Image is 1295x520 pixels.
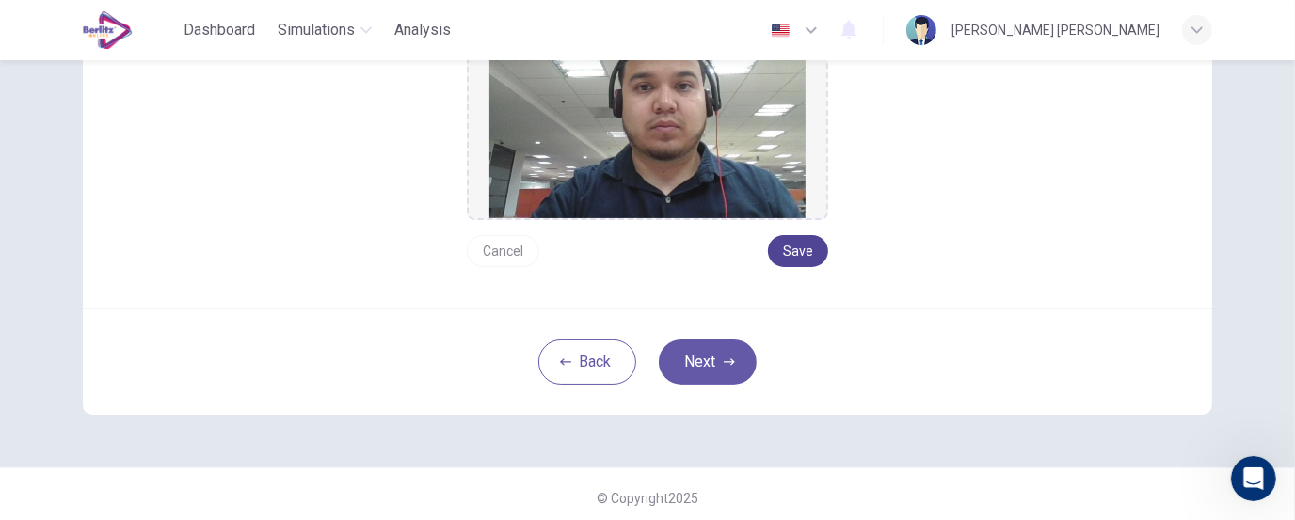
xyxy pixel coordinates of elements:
li: If you still have issues, check your computer's audio settings and confirm that Chrome is allowed... [44,216,346,286]
img: Profile image for Fin [54,10,84,40]
button: Save [768,235,828,267]
button: go back [12,8,48,43]
h1: Fin [91,18,114,32]
code: chrome://settings/content/camera [57,143,312,158]
button: Send a message… [323,354,353,384]
button: Next [659,339,757,385]
button: Emoji picker [29,361,44,376]
li: Verify that Chrome has permission to use your microphone and camera. Go to and remove any blocks ... [44,107,346,213]
button: Home [295,8,330,43]
span: Analysis [394,19,451,41]
button: Analysis [387,13,458,47]
div: Close [330,8,364,41]
div: After making changes, fully close and reopen Chrome. You can also use the to verify your setup. [30,296,346,352]
button: Cancel [467,235,539,267]
a: EduSynch logo [83,11,176,49]
button: Start recording [120,361,135,376]
button: Upload attachment [89,361,104,376]
textarea: Message… [16,322,360,354]
img: en [769,24,792,38]
img: Profile picture [906,15,936,45]
div: [PERSON_NAME] [PERSON_NAME] [951,19,1159,41]
button: Gif picker [59,361,74,376]
button: Dashboard [176,13,263,47]
img: EduSynch logo [83,11,133,49]
span: © Copyright 2025 [597,491,698,506]
iframe: Intercom live chat [1231,456,1276,501]
button: Back [538,339,636,385]
li: Ensure your browser is fully updated (Google Chrome is recommended). [44,68,346,102]
span: Simulations [278,19,355,41]
span: Dashboard [184,19,255,41]
button: Simulations [270,13,379,47]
